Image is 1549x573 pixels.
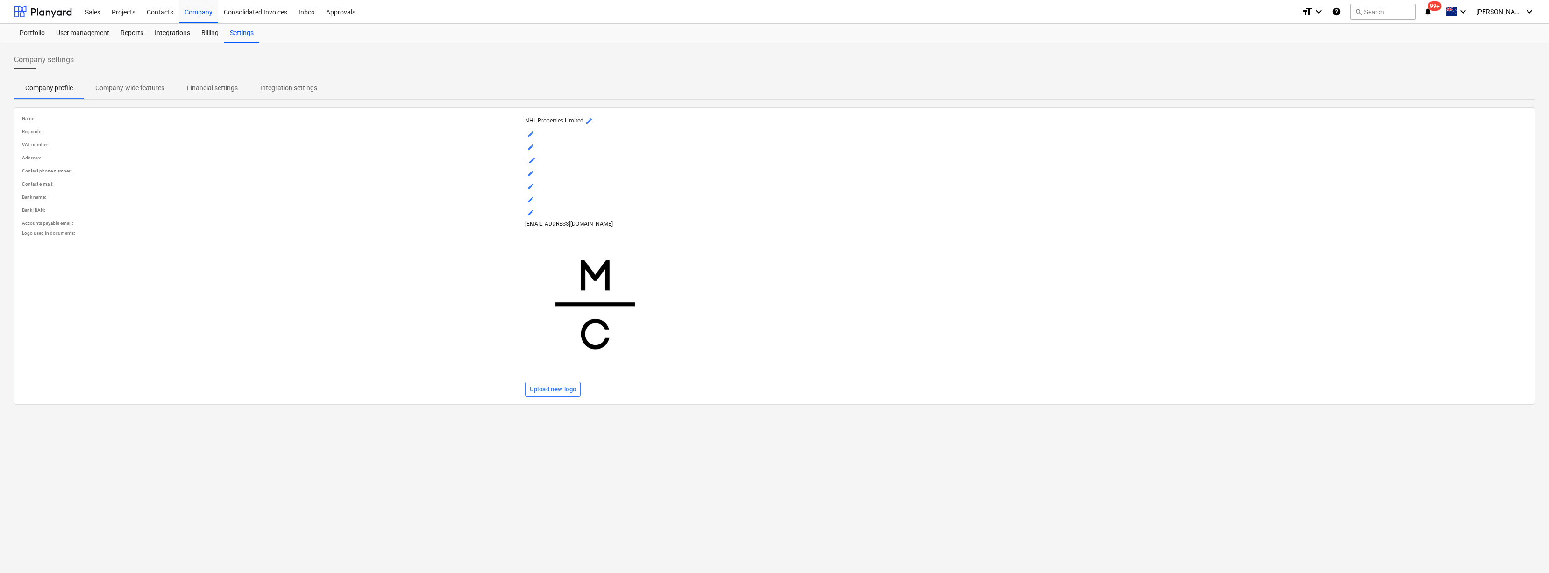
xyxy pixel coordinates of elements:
i: Knowledge base [1332,6,1341,17]
p: Bank IBAN : [22,207,521,213]
i: keyboard_arrow_down [1313,6,1324,17]
p: Reg code : [22,129,521,135]
p: Logo used in documents : [22,230,521,236]
span: mode_edit [585,117,593,125]
span: mode_edit [527,183,534,190]
a: Reports [115,24,149,43]
p: Company-wide features [95,83,164,93]
img: Company logo [525,230,665,380]
p: VAT number : [22,142,521,148]
span: mode_edit [527,143,534,151]
i: format_size [1302,6,1313,17]
p: Financial settings [187,83,238,93]
p: Contact phone number : [22,168,521,174]
p: Address : [22,155,521,161]
i: keyboard_arrow_down [1524,6,1535,17]
p: Name : [22,115,521,122]
span: Company settings [14,54,74,65]
i: keyboard_arrow_down [1457,6,1469,17]
span: 99+ [1428,1,1442,11]
span: mode_edit [527,170,534,177]
iframe: Chat Widget [1502,528,1549,573]
a: User management [50,24,115,43]
div: Upload new logo [530,384,576,395]
i: notifications [1423,6,1433,17]
button: Upload new logo [525,382,581,397]
p: Integration settings [260,83,317,93]
p: Company profile [25,83,73,93]
span: mode_edit [528,157,536,164]
a: Settings [224,24,259,43]
button: Search [1350,4,1416,20]
p: Contact e-mail : [22,181,521,187]
span: mode_edit [527,196,534,203]
p: Accounts payable email : [22,220,521,226]
p: Bank name : [22,194,521,200]
span: search [1355,8,1362,15]
a: Integrations [149,24,196,43]
span: [PERSON_NAME] [1476,8,1523,15]
span: mode_edit [527,130,534,138]
a: Billing [196,24,224,43]
p: [EMAIL_ADDRESS][DOMAIN_NAME] [525,220,1527,228]
p: NHL Properties Limited [525,115,1527,127]
span: mode_edit [527,209,534,216]
p: - [525,155,1527,166]
a: Portfolio [14,24,50,43]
